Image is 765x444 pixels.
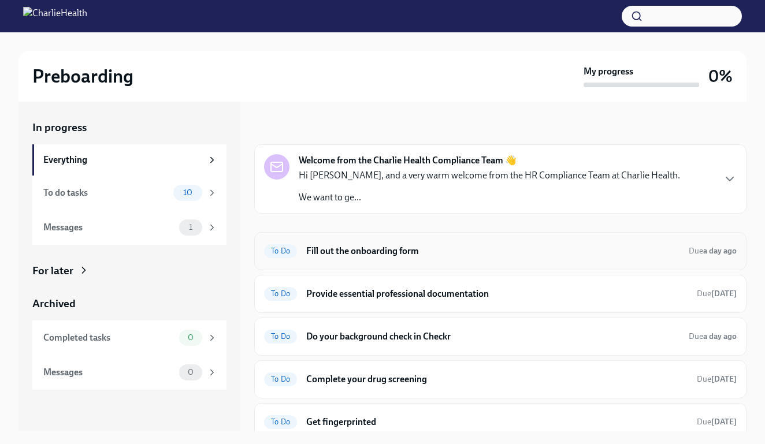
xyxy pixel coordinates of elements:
[708,66,733,87] h3: 0%
[689,245,737,256] span: October 2nd, 2025 06:00
[697,288,737,299] span: October 6th, 2025 06:00
[697,374,737,384] span: Due
[32,320,226,355] a: Completed tasks0
[264,370,737,389] a: To DoComplete your drug screeningDue[DATE]
[697,374,737,385] span: October 6th, 2025 06:00
[697,417,737,427] span: Due
[711,417,737,427] strong: [DATE]
[584,65,633,78] strong: My progress
[181,368,200,376] span: 0
[43,221,174,234] div: Messages
[306,373,688,386] h6: Complete your drug screening
[43,154,202,166] div: Everything
[43,366,174,379] div: Messages
[32,355,226,390] a: Messages0
[299,191,680,204] p: We want to ge...
[306,330,679,343] h6: Do your background check in Checkr
[306,245,679,258] h6: Fill out the onboarding form
[23,7,87,25] img: CharlieHealth
[264,417,297,426] span: To Do
[32,263,73,278] div: For later
[264,242,737,260] a: To DoFill out the onboarding formDuea day ago
[43,331,174,344] div: Completed tasks
[254,120,309,135] div: In progress
[32,120,226,135] a: In progress
[32,65,133,88] h2: Preboarding
[176,188,199,197] span: 10
[264,289,297,298] span: To Do
[43,186,169,199] div: To do tasks
[264,327,737,346] a: To DoDo your background check in CheckrDuea day ago
[703,331,737,341] strong: a day ago
[306,416,688,428] h6: Get fingerprinted
[703,246,737,256] strong: a day ago
[32,296,226,311] a: Archived
[689,331,737,342] span: October 2nd, 2025 06:00
[264,285,737,303] a: To DoProvide essential professional documentationDue[DATE]
[697,416,737,427] span: October 6th, 2025 06:00
[299,169,680,182] p: Hi [PERSON_NAME], and a very warm welcome from the HR Compliance Team at Charlie Health.
[32,144,226,176] a: Everything
[181,333,200,342] span: 0
[32,176,226,210] a: To do tasks10
[264,375,297,383] span: To Do
[264,332,297,341] span: To Do
[689,246,737,256] span: Due
[299,154,517,167] strong: Welcome from the Charlie Health Compliance Team 👋
[264,413,737,431] a: To DoGet fingerprintedDue[DATE]
[697,289,737,299] span: Due
[689,331,737,341] span: Due
[306,288,688,300] h6: Provide essential professional documentation
[182,223,199,232] span: 1
[711,289,737,299] strong: [DATE]
[264,247,297,255] span: To Do
[32,263,226,278] a: For later
[711,374,737,384] strong: [DATE]
[32,210,226,245] a: Messages1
